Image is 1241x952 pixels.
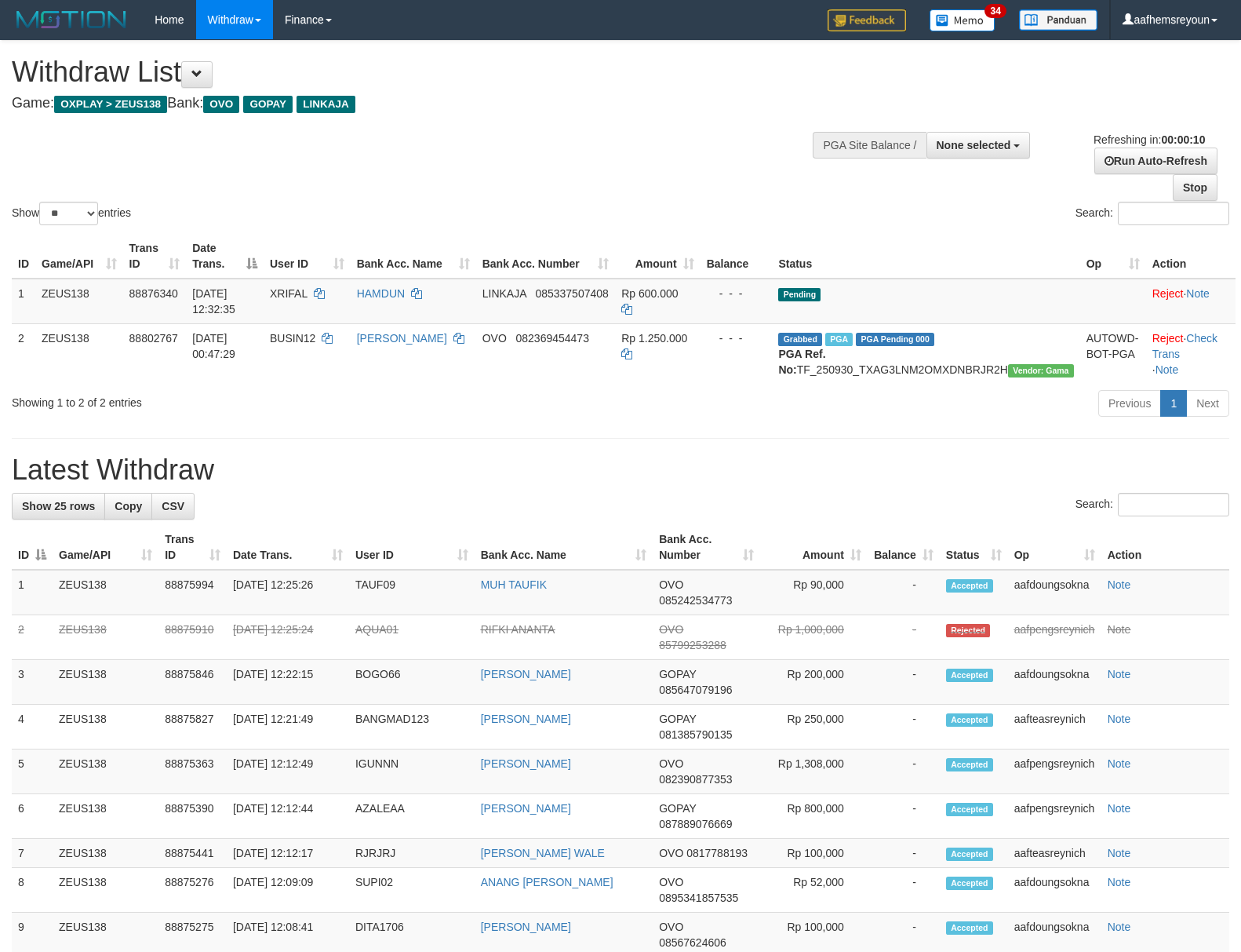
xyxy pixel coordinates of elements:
[701,234,773,279] th: Balance
[659,892,738,904] span: Copy 0895341857535 to clipboard
[828,9,906,31] img: Feedback.jpg
[192,332,235,360] span: [DATE] 00:47:29
[659,773,732,786] span: Copy 082390877353 to clipboard
[12,279,35,324] td: 1
[868,525,940,570] th: Balance: activate to sort column ascending
[53,525,158,570] th: Game/API: activate to sort column ascending
[659,936,726,949] span: Copy 08567624606 to clipboard
[227,750,349,794] td: [DATE] 12:12:49
[35,279,123,324] td: ZEUS138
[270,287,308,300] span: XRIFAL
[760,615,868,660] td: Rp 1,000,000
[115,500,142,512] span: Copy
[162,500,184,512] span: CSV
[707,286,766,301] div: - - -
[481,876,613,888] a: ANANG [PERSON_NAME]
[227,839,349,868] td: [DATE] 12:12:17
[349,868,475,913] td: SUPI02
[1101,525,1229,570] th: Action
[481,578,547,591] a: MUH TAUFIK
[760,660,868,705] td: Rp 200,000
[946,848,993,861] span: Accepted
[349,615,475,660] td: AQUA01
[297,96,355,113] span: LINKAJA
[158,705,227,750] td: 88875827
[349,794,475,839] td: AZALEAA
[868,705,940,750] td: -
[227,705,349,750] td: [DATE] 12:21:49
[227,525,349,570] th: Date Trans.: activate to sort column ascending
[1075,493,1229,516] label: Search:
[12,660,53,705] td: 3
[1108,713,1131,725] a: Note
[760,570,868,615] td: Rp 90,000
[1094,148,1217,174] a: Run Auto-Refresh
[1118,202,1229,225] input: Search:
[1008,570,1101,615] td: aafdoungsokna
[659,818,732,830] span: Copy 087889076669 to clipboard
[926,132,1031,159] button: None selected
[53,570,158,615] td: ZEUS138
[12,705,53,750] td: 4
[12,454,1229,486] h1: Latest Withdraw
[772,323,1079,384] td: TF_250930_TXAG3LNM2OMXDNBRJR2H
[535,287,608,300] span: Copy 085337507408 to clipboard
[1008,364,1074,378] span: Vendor URL: https://trx31.1velocity.biz
[158,839,227,868] td: 88875441
[12,57,812,88] h1: Withdraw List
[659,847,683,859] span: OVO
[1008,839,1101,868] td: aafteasreynich
[930,9,995,31] img: Button%20Memo.svg
[615,234,700,279] th: Amount: activate to sort column ascending
[772,234,1079,279] th: Status
[760,705,868,750] td: Rp 250,000
[1080,323,1146,384] td: AUTOWD-BOT-PGA
[53,794,158,839] td: ZEUS138
[1108,876,1131,888] a: Note
[54,96,167,113] span: OXPLAY > ZEUS138
[158,525,227,570] th: Trans ID: activate to sort column ascending
[53,615,158,660] td: ZEUS138
[12,388,505,410] div: Showing 1 to 2 of 2 entries
[12,750,53,794] td: 5
[12,202,131,225] label: Show entries
[12,323,35,384] td: 2
[1152,287,1184,300] a: Reject
[12,794,53,839] td: 6
[1019,9,1097,31] img: panduan.png
[659,757,683,770] span: OVO
[186,234,264,279] th: Date Trans.: activate to sort column descending
[12,234,35,279] th: ID
[1094,133,1205,146] span: Refreshing in:
[1080,234,1146,279] th: Op: activate to sort column ascending
[264,234,351,279] th: User ID: activate to sort column ascending
[104,493,152,520] a: Copy
[1008,660,1101,705] td: aafdoungsokna
[659,802,696,815] span: GOPAY
[12,493,105,520] a: Show 25 rows
[813,132,926,159] div: PGA Site Balance /
[621,287,678,300] span: Rp 600.000
[778,348,825,376] b: PGA Ref. No:
[868,750,940,794] td: -
[659,668,696,680] span: GOPAY
[1152,332,1217,360] a: Check Trans
[243,96,293,113] span: GOPAY
[868,794,940,839] td: -
[129,332,178,345] span: 88802767
[227,660,349,705] td: [DATE] 12:22:15
[946,624,990,637] span: Rejected
[946,877,993,890] span: Accepted
[760,868,868,913] td: Rp 52,000
[481,757,571,770] a: [PERSON_NAME]
[227,615,349,660] td: [DATE] 12:25:24
[357,332,447,345] a: [PERSON_NAME]
[868,839,940,868] td: -
[12,839,53,868] td: 7
[35,323,123,384] td: ZEUS138
[351,234,476,279] th: Bank Acc. Name: activate to sort column ascending
[481,847,605,859] a: [PERSON_NAME] WALE
[659,639,726,651] span: Copy 85799253288 to clipboard
[158,570,227,615] td: 88875994
[270,332,315,345] span: BUSIN12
